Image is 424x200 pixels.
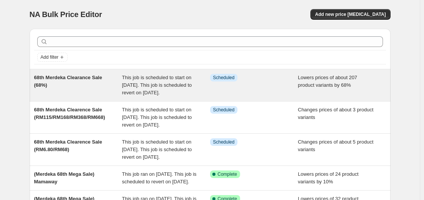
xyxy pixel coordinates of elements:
span: NA Bulk Price Editor [30,10,102,19]
button: Add filter [37,53,68,62]
span: Scheduled [213,107,235,113]
span: This job ran on [DATE]. This job is scheduled to revert on [DATE]. [122,171,196,184]
span: 68th Merdeka Clearance Sale (68%) [34,75,102,88]
span: Scheduled [213,75,235,81]
span: Lowers prices of about 207 product variants by 68% [298,75,357,88]
span: Lowers prices of 24 product variants by 10% [298,171,359,184]
span: Add filter [41,54,59,60]
span: Add new price [MEDICAL_DATA] [315,11,386,17]
span: This job is scheduled to start on [DATE]. This job is scheduled to revert on [DATE]. [122,75,192,95]
span: Changes prices of about 5 product variants [298,139,373,152]
span: Scheduled [213,139,235,145]
span: This job is scheduled to start on [DATE]. This job is scheduled to revert on [DATE]. [122,107,192,128]
button: Add new price [MEDICAL_DATA] [310,9,390,20]
span: Complete [218,171,237,177]
span: (Merdeka 68th Mega Sale) Mamaway [34,171,95,184]
span: 68th Merdeka Clearence Sale (RM115/RM168/RM368/RM668) [34,107,105,120]
span: Changes prices of about 3 product variants [298,107,373,120]
span: 68th Merdeka Clearence Sale (RM6.80/RM68) [34,139,102,152]
span: This job is scheduled to start on [DATE]. This job is scheduled to revert on [DATE]. [122,139,192,160]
